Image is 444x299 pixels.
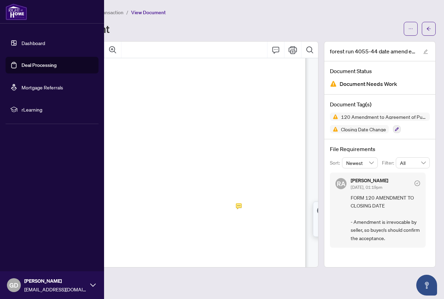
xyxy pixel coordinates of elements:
span: FORM 120 AMENDMENT TO CLOSING DATE - Amendment is irrevocable by seller, so buyer/s should confir... [351,194,420,242]
span: RA [337,179,345,188]
span: View Transaction [86,9,123,16]
a: Deal Processing [22,62,57,68]
span: [EMAIL_ADDRESS][DOMAIN_NAME] [24,285,87,293]
span: check-circle [415,181,420,186]
a: Mortgage Referrals [22,84,63,90]
p: Sort: [330,159,342,167]
span: [PERSON_NAME] [24,277,87,285]
img: Status Icon [330,125,338,133]
span: Newest [346,158,374,168]
span: Document Needs Work [340,79,397,89]
p: Filter: [382,159,396,167]
li: / [126,8,128,16]
span: GD [9,280,18,290]
span: rLearning [22,106,94,113]
h4: Document Status [330,67,430,75]
span: ellipsis [408,26,413,31]
h5: [PERSON_NAME] [351,178,388,183]
span: edit [423,49,428,54]
a: Dashboard [22,40,45,46]
span: View Document [131,9,166,16]
h4: Document Tag(s) [330,100,430,108]
span: 120 Amendment to Agreement of Purchase and Sale [338,114,430,119]
span: forest run 4055-44 date amend executed.pdf [330,47,417,55]
img: logo [6,3,27,20]
span: Closing Date Change [338,127,389,132]
span: All [400,158,426,168]
img: Document Status [330,80,337,87]
span: [DATE], 01:19pm [351,185,382,190]
button: Open asap [416,275,437,296]
img: Status Icon [330,113,338,121]
span: arrow-left [426,26,431,31]
h4: File Requirements [330,145,430,153]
